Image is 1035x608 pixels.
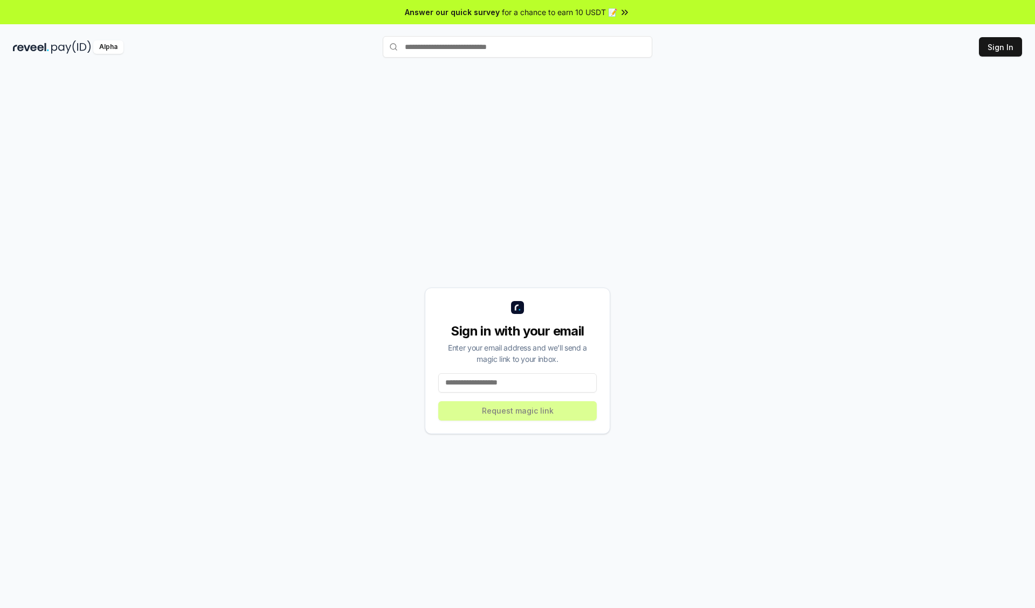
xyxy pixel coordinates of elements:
button: Sign In [979,37,1022,57]
img: reveel_dark [13,40,49,54]
span: Answer our quick survey [405,6,500,18]
div: Enter your email address and we’ll send a magic link to your inbox. [438,342,597,365]
img: logo_small [511,301,524,314]
span: for a chance to earn 10 USDT 📝 [502,6,617,18]
div: Alpha [93,40,123,54]
div: Sign in with your email [438,323,597,340]
img: pay_id [51,40,91,54]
